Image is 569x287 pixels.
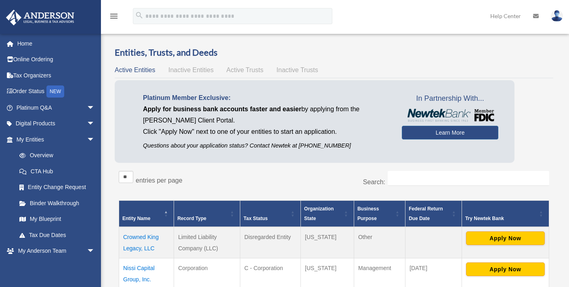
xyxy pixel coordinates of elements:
[143,106,301,112] span: Apply for business bank accounts faster and easier
[177,216,206,221] span: Record Type
[466,262,545,276] button: Apply Now
[122,216,150,221] span: Entity Name
[277,67,318,73] span: Inactive Trusts
[115,46,553,59] h3: Entities, Trusts, and Deeds
[119,227,174,258] td: Crowned King Legacy, LLC
[174,201,240,227] th: Record Type: Activate to sort
[405,201,462,227] th: Federal Return Due Date: Activate to sort
[87,259,103,275] span: arrow_drop_down
[11,211,103,227] a: My Blueprint
[143,141,390,151] p: Questions about your application status? Contact Newtek at [PHONE_NUMBER]
[240,227,301,258] td: Disregarded Entity
[135,11,144,20] i: search
[6,83,107,100] a: Order StatusNEW
[240,201,301,227] th: Tax Status: Activate to sort
[304,206,334,221] span: Organization State
[6,116,107,132] a: Digital Productsarrow_drop_down
[6,100,107,116] a: Platinum Q&Aarrow_drop_down
[465,214,537,223] div: Try Newtek Bank
[11,163,103,179] a: CTA Hub
[244,216,268,221] span: Tax Status
[402,126,498,139] a: Learn More
[301,201,354,227] th: Organization State: Activate to sort
[87,243,103,260] span: arrow_drop_down
[11,227,103,243] a: Tax Due Dates
[115,67,155,73] span: Active Entities
[357,206,379,221] span: Business Purpose
[466,231,545,245] button: Apply Now
[4,10,77,25] img: Anderson Advisors Platinum Portal
[227,67,264,73] span: Active Trusts
[363,179,385,185] label: Search:
[11,148,99,164] a: Overview
[6,67,107,83] a: Tax Organizers
[11,195,103,211] a: Binder Walkthrough
[6,35,107,52] a: Home
[406,109,494,122] img: NewtekBankLogoSM.png
[143,126,390,137] p: Click "Apply Now" next to one of your entities to start an application.
[143,92,390,104] p: Platinum Member Exclusive:
[87,116,103,132] span: arrow_drop_down
[6,131,103,148] a: My Entitiesarrow_drop_down
[87,100,103,116] span: arrow_drop_down
[301,227,354,258] td: [US_STATE]
[87,131,103,148] span: arrow_drop_down
[11,179,103,195] a: Entity Change Request
[462,201,549,227] th: Try Newtek Bank : Activate to sort
[119,201,174,227] th: Entity Name: Activate to invert sorting
[402,92,498,105] span: In Partnership With...
[354,201,405,227] th: Business Purpose: Activate to sort
[354,227,405,258] td: Other
[174,227,240,258] td: Limited Liability Company (LLC)
[6,259,107,275] a: My Documentsarrow_drop_down
[143,104,390,126] p: by applying from the [PERSON_NAME] Client Portal.
[6,52,107,68] a: Online Ordering
[46,85,64,98] div: NEW
[551,10,563,22] img: User Pic
[409,206,443,221] span: Federal Return Due Date
[109,11,119,21] i: menu
[168,67,214,73] span: Inactive Entities
[136,177,183,184] label: entries per page
[6,243,107,259] a: My Anderson Teamarrow_drop_down
[109,14,119,21] a: menu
